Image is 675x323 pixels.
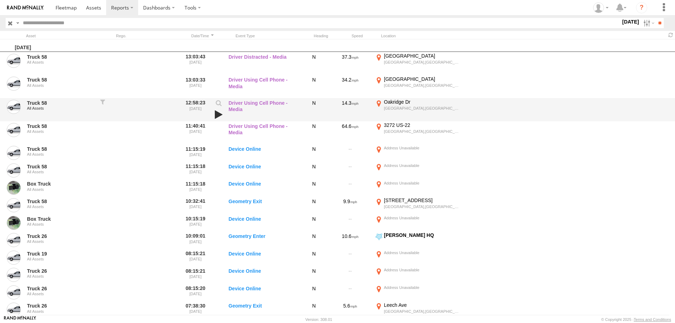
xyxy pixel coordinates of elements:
[213,110,225,119] a: View Attached Media (Video)
[27,163,95,170] a: Truck 58
[302,162,326,179] div: N
[384,122,461,128] div: 3272 US-22
[27,106,95,110] div: All Assets
[182,180,209,196] label: 11:15:18 [DATE]
[27,274,95,278] div: All Assets
[634,317,671,322] a: Terms and Conditions
[27,303,95,309] a: Truck 26
[182,284,209,301] label: 08:15:20 [DATE]
[27,170,95,174] div: All Assets
[27,205,95,209] div: All Assets
[27,60,95,64] div: All Assets
[229,122,299,144] label: Driver Using Cell Phone - Media
[384,302,461,308] div: Leech Ave
[229,76,299,98] label: Driver Using Cell Phone - Media
[374,99,462,121] label: Click to View Event Location
[302,122,326,144] div: N
[229,99,299,121] label: Driver Using Cell Phone - Media
[329,302,371,318] div: 5.6
[182,122,209,144] label: 11:40:41 [DATE]
[384,204,461,209] div: [GEOGRAPHIC_DATA],[GEOGRAPHIC_DATA]
[229,197,299,213] label: Geometry Exit
[374,53,462,75] label: Click to View Event Location
[302,99,326,121] div: N
[636,2,647,13] i: ?
[384,129,461,134] div: [GEOGRAPHIC_DATA],[GEOGRAPHIC_DATA]
[182,76,209,98] label: 13:03:33 [DATE]
[229,302,299,318] label: Geometry Exit
[182,302,209,318] label: 07:38:30 [DATE]
[384,53,461,59] div: [GEOGRAPHIC_DATA]
[302,284,326,301] div: N
[27,54,95,60] a: Truck 58
[213,100,225,110] label: View Event Parameters
[99,99,106,121] div: Filter to this asset's events
[302,145,326,161] div: N
[384,76,461,82] div: [GEOGRAPHIC_DATA]
[374,232,462,248] label: Click to View Event Location
[374,267,462,283] label: Click to View Event Location
[329,232,371,248] div: 10.6
[27,268,95,274] a: Truck 26
[384,309,461,314] div: [GEOGRAPHIC_DATA],[GEOGRAPHIC_DATA]
[302,53,326,75] div: N
[374,302,462,318] label: Click to View Event Location
[182,145,209,161] label: 11:15:19 [DATE]
[374,215,462,231] label: Click to View Event Location
[374,197,462,213] label: Click to View Event Location
[601,317,671,322] div: © Copyright 2025 -
[27,239,95,244] div: All Assets
[182,53,209,75] label: 13:03:43 [DATE]
[306,317,332,322] div: Version: 308.01
[182,232,209,248] label: 10:09:01 [DATE]
[27,129,95,134] div: All Assets
[27,292,95,296] div: All Assets
[302,197,326,213] div: N
[384,83,461,88] div: [GEOGRAPHIC_DATA],[GEOGRAPHIC_DATA]
[27,123,95,129] a: Truck 58
[374,250,462,266] label: Click to View Event Location
[182,250,209,266] label: 08:15:21 [DATE]
[229,284,299,301] label: Device Online
[7,5,44,10] img: rand-logo.svg
[329,122,371,144] div: 64.6
[27,233,95,239] a: Truck 26
[374,180,462,196] label: Click to View Event Location
[27,181,95,187] a: Box Truck
[4,316,36,323] a: Visit our Website
[384,106,461,111] div: [GEOGRAPHIC_DATA],[GEOGRAPHIC_DATA]
[384,232,461,238] div: [PERSON_NAME] HQ
[27,100,95,106] a: Truck 58
[329,76,371,98] div: 34.2
[182,162,209,179] label: 11:15:18 [DATE]
[384,197,461,204] div: [STREET_ADDRESS]
[182,197,209,213] label: 10:32:41 [DATE]
[302,302,326,318] div: N
[229,53,299,75] label: Driver Distracted - Media
[27,285,95,292] a: Truck 26
[27,146,95,152] a: Truck 58
[229,232,299,248] label: Geometry Enter
[374,162,462,179] label: Click to View Event Location
[621,18,641,26] label: [DATE]
[27,152,95,156] div: All Assets
[384,60,461,65] div: [GEOGRAPHIC_DATA],[GEOGRAPHIC_DATA]
[27,251,95,257] a: Truck 19
[591,2,611,13] div: Caitlyn Akarman
[229,145,299,161] label: Device Online
[27,83,95,88] div: All Assets
[374,284,462,301] label: Click to View Event Location
[302,215,326,231] div: N
[374,122,462,144] label: Click to View Event Location
[667,32,675,38] span: Refresh
[182,215,209,231] label: 10:15:19 [DATE]
[182,267,209,283] label: 08:15:21 [DATE]
[229,162,299,179] label: Device Online
[302,76,326,98] div: N
[302,232,326,248] div: N
[27,222,95,226] div: All Assets
[329,197,371,213] div: 9.9
[27,187,95,192] div: All Assets
[27,257,95,261] div: All Assets
[27,309,95,314] div: All Assets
